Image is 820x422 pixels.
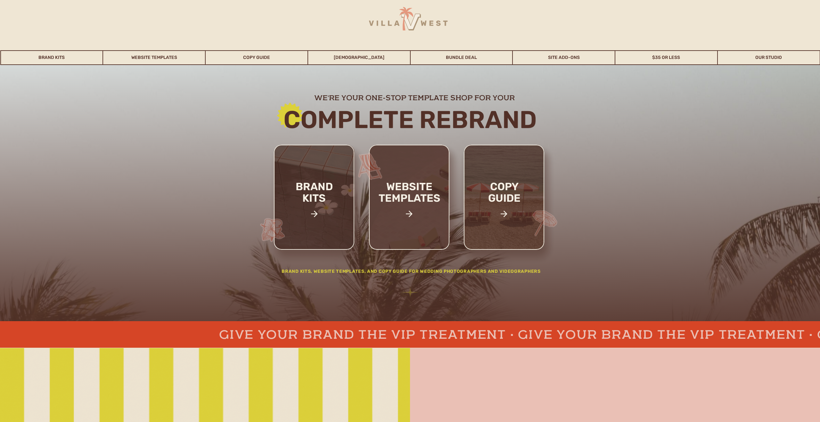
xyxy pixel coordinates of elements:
h2: Complete rebrand [237,107,583,133]
a: Copy Guide [206,50,307,65]
a: website templates [367,181,451,218]
h2: we're your one-stop template shop for your [268,93,560,101]
a: brand kits [287,181,341,225]
a: Website Templates [103,50,205,65]
a: $35 or Less [615,50,717,65]
h2: Brand Kits, website templates, and Copy Guide for wedding photographers and videographers [267,268,555,277]
a: [DEMOGRAPHIC_DATA] [308,50,410,65]
a: Our Studio [718,50,820,65]
a: Bundle Deal [411,50,512,65]
a: Brand Kits [1,50,103,65]
a: Site Add-Ons [513,50,615,65]
a: copy guide [475,181,534,225]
